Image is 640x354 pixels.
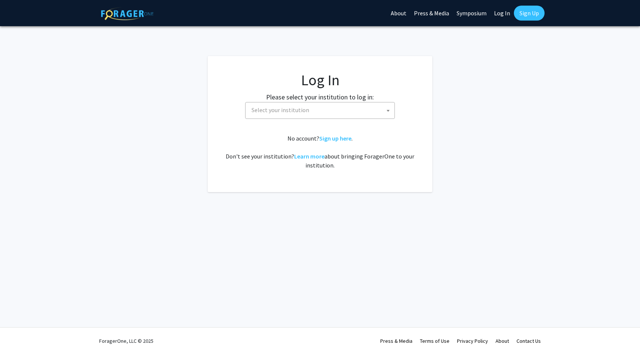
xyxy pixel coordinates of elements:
[223,134,417,170] div: No account? . Don't see your institution? about bringing ForagerOne to your institution.
[249,102,394,118] span: Select your institution
[457,338,488,344] a: Privacy Policy
[496,338,509,344] a: About
[294,153,324,160] a: Learn more about bringing ForagerOne to your institution
[266,92,374,102] label: Please select your institution to log in:
[245,102,395,119] span: Select your institution
[380,338,412,344] a: Press & Media
[516,338,541,344] a: Contact Us
[223,71,417,89] h1: Log In
[319,135,351,142] a: Sign up here
[99,328,153,354] div: ForagerOne, LLC © 2025
[101,7,153,20] img: ForagerOne Logo
[252,106,309,114] span: Select your institution
[514,6,545,21] a: Sign Up
[420,338,449,344] a: Terms of Use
